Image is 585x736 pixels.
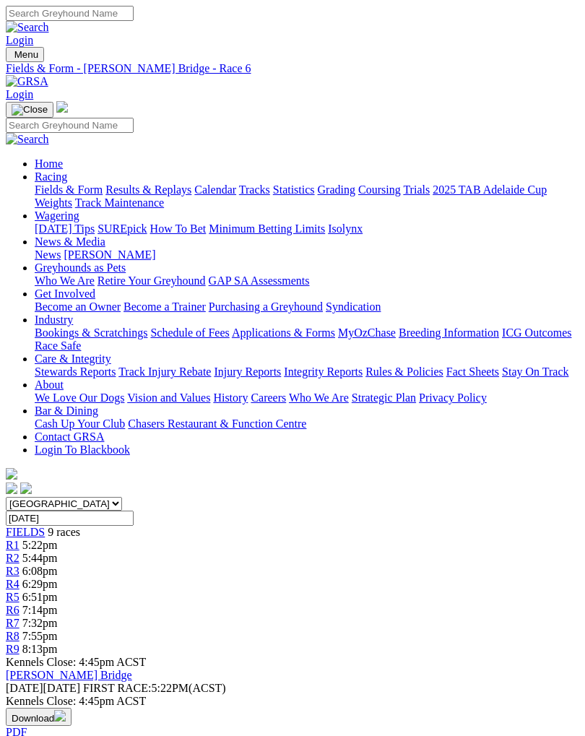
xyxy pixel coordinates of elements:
a: Chasers Restaurant & Function Centre [128,417,306,430]
a: R2 [6,552,19,564]
input: Select date [6,511,134,526]
a: Grading [318,183,355,196]
a: Become an Owner [35,300,121,313]
a: Injury Reports [214,365,281,378]
a: R5 [6,591,19,603]
a: Schedule of Fees [150,326,229,339]
a: Minimum Betting Limits [209,222,325,235]
a: FIELDS [6,526,45,538]
a: Bar & Dining [35,404,98,417]
a: Fields & Form [35,183,103,196]
div: Get Involved [35,300,579,313]
span: Kennels Close: 4:45pm ACST [6,656,146,668]
div: Bar & Dining [35,417,579,430]
input: Search [6,118,134,133]
span: [DATE] [6,682,80,694]
span: 6:51pm [22,591,58,603]
a: Statistics [273,183,315,196]
a: GAP SA Assessments [209,274,310,287]
span: 7:14pm [22,604,58,616]
span: FIRST RACE: [83,682,151,694]
div: Care & Integrity [35,365,579,378]
div: Wagering [35,222,579,235]
span: 5:44pm [22,552,58,564]
a: Integrity Reports [284,365,363,378]
a: R3 [6,565,19,577]
a: About [35,378,64,391]
a: SUREpick [97,222,147,235]
a: Privacy Policy [419,391,487,404]
a: Industry [35,313,73,326]
a: Wagering [35,209,79,222]
a: Care & Integrity [35,352,111,365]
a: Strategic Plan [352,391,416,404]
a: Fields & Form - [PERSON_NAME] Bridge - Race 6 [6,62,579,75]
a: Login [6,88,33,100]
a: Isolynx [328,222,363,235]
span: [DATE] [6,682,43,694]
a: Retire Your Greyhound [97,274,206,287]
a: We Love Our Dogs [35,391,124,404]
span: 9 races [48,526,80,538]
a: [PERSON_NAME] Bridge [6,669,132,681]
span: 6:29pm [22,578,58,590]
img: twitter.svg [20,482,32,494]
a: Stay On Track [502,365,568,378]
div: Greyhounds as Pets [35,274,579,287]
a: [DATE] Tips [35,222,95,235]
img: Close [12,104,48,116]
div: Racing [35,183,579,209]
img: download.svg [54,710,66,722]
img: facebook.svg [6,482,17,494]
div: Kennels Close: 4:45pm ACST [6,695,579,708]
a: Calendar [194,183,236,196]
button: Toggle navigation [6,47,44,62]
a: Breeding Information [399,326,499,339]
a: Vision and Values [127,391,210,404]
a: Tracks [239,183,270,196]
a: Trials [403,183,430,196]
a: Weights [35,196,72,209]
a: MyOzChase [338,326,396,339]
a: Track Maintenance [75,196,164,209]
a: Race Safe [35,339,81,352]
a: News [35,248,61,261]
a: Rules & Policies [365,365,443,378]
div: Industry [35,326,579,352]
a: News & Media [35,235,105,248]
div: News & Media [35,248,579,261]
button: Download [6,708,71,726]
span: R8 [6,630,19,642]
a: R1 [6,539,19,551]
span: 7:55pm [22,630,58,642]
a: ICG Outcomes [502,326,571,339]
span: 6:08pm [22,565,58,577]
span: 8:13pm [22,643,58,655]
span: R9 [6,643,19,655]
a: Become a Trainer [123,300,206,313]
a: Login [6,34,33,46]
a: Syndication [326,300,381,313]
a: Careers [251,391,286,404]
span: 7:32pm [22,617,58,629]
a: Home [35,157,63,170]
a: R7 [6,617,19,629]
a: Coursing [358,183,401,196]
a: Bookings & Scratchings [35,326,147,339]
a: R4 [6,578,19,590]
a: Racing [35,170,67,183]
a: R6 [6,604,19,616]
a: Purchasing a Greyhound [209,300,323,313]
a: History [213,391,248,404]
a: Who We Are [289,391,349,404]
button: Toggle navigation [6,102,53,118]
span: 5:22PM(ACST) [83,682,226,694]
